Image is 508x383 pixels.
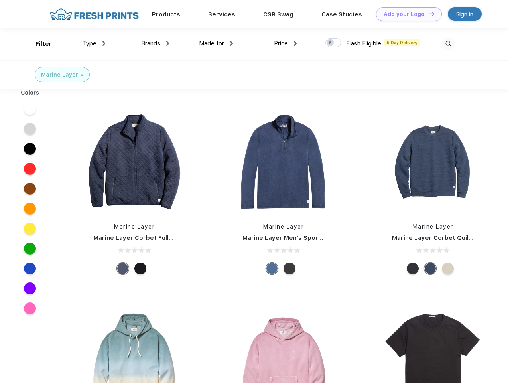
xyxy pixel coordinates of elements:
div: Deep Denim [266,263,278,274]
img: func=resize&h=266 [230,109,337,215]
img: dropdown.png [166,41,169,46]
div: Sign in [456,10,473,19]
div: Charcoal [407,263,419,274]
img: desktop_search.svg [442,38,455,51]
a: Products [152,11,180,18]
a: Marine Layer Corbet Full-Zip Jacket [93,234,204,241]
span: Price [274,40,288,47]
a: Sign in [448,7,482,21]
a: CSR Swag [263,11,293,18]
img: func=resize&h=266 [380,109,486,215]
div: Filter [35,39,52,49]
div: Colors [15,89,45,97]
div: Navy [117,263,129,274]
div: Navy Heather [424,263,436,274]
div: Add your Logo [384,11,425,18]
div: Marine Layer [41,71,78,79]
img: dropdown.png [294,41,297,46]
img: dropdown.png [230,41,233,46]
img: dropdown.png [102,41,105,46]
span: Type [83,40,96,47]
a: Marine Layer [114,223,155,230]
span: Made for [199,40,224,47]
a: Marine Layer Men's Sport Quarter Zip [242,234,358,241]
img: filter_cancel.svg [81,74,83,77]
a: Services [208,11,235,18]
div: Black [134,263,146,274]
span: 5 Day Delivery [384,39,420,46]
a: Marine Layer [263,223,304,230]
img: func=resize&h=266 [81,109,187,215]
span: Brands [141,40,160,47]
div: Charcoal [284,263,295,274]
div: Oat Heather [442,263,454,274]
span: Flash Eligible [346,40,381,47]
a: Marine Layer [413,223,453,230]
img: DT [429,12,434,16]
img: fo%20logo%202.webp [47,7,141,21]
